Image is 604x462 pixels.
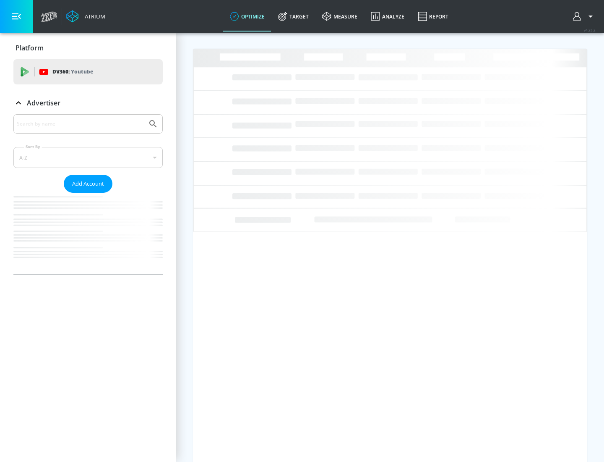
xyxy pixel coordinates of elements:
div: Platform [13,36,163,60]
a: Atrium [66,10,105,23]
a: Target [271,1,315,31]
p: Advertiser [27,98,60,108]
a: Report [411,1,455,31]
div: Atrium [81,13,105,20]
span: v 4.25.2 [584,28,596,32]
span: Add Account [72,179,104,189]
a: optimize [223,1,271,31]
input: Search by name [17,118,144,129]
p: Platform [16,43,44,52]
a: Analyze [364,1,411,31]
p: Youtube [71,67,93,76]
div: Advertiser [13,114,163,274]
nav: list of Advertiser [13,193,163,274]
div: Advertiser [13,91,163,115]
button: Add Account [64,175,112,193]
div: A-Z [13,147,163,168]
div: DV360: Youtube [13,59,163,84]
a: measure [315,1,364,31]
p: DV360: [52,67,93,76]
label: Sort By [24,144,42,150]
